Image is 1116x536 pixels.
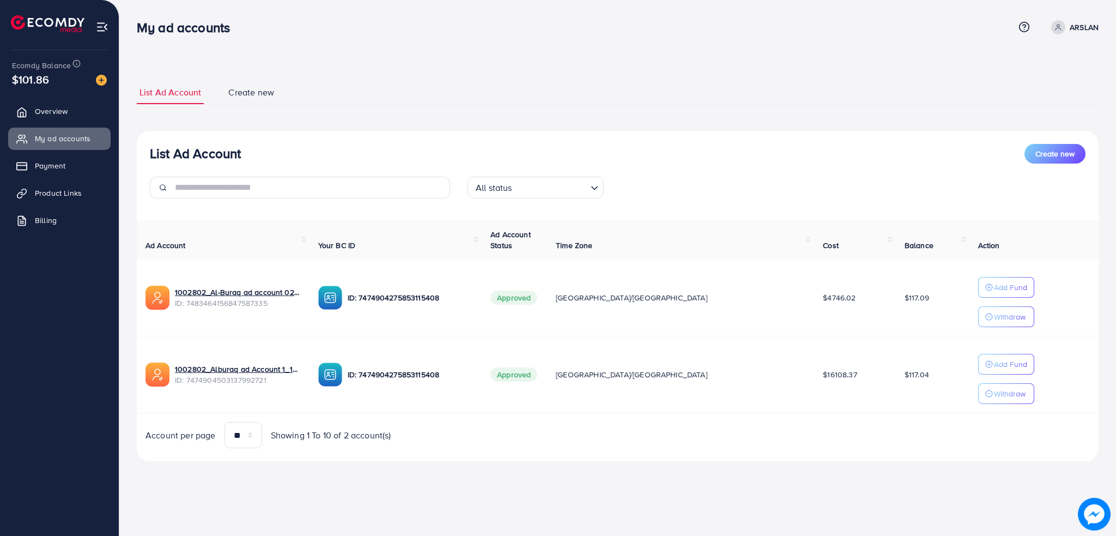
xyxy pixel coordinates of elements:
[1070,21,1099,34] p: ARSLAN
[35,215,57,226] span: Billing
[35,160,65,171] span: Payment
[145,429,216,442] span: Account per page
[978,383,1034,404] button: Withdraw
[348,291,474,304] p: ID: 7474904275853115408
[978,354,1034,375] button: Add Fund
[35,188,82,198] span: Product Links
[175,375,301,386] span: ID: 7474904503137992721
[8,155,111,177] a: Payment
[348,368,474,381] p: ID: 7474904275853115408
[318,286,342,310] img: ic-ba-acc.ded83a64.svg
[96,75,107,86] img: image
[490,229,531,251] span: Ad Account Status
[137,20,239,35] h3: My ad accounts
[12,71,49,87] span: $101.86
[490,291,537,305] span: Approved
[175,287,301,309] div: <span class='underline'>1002802_Al-Buraq ad account 02_1742380041767</span></br>7483464156847587335
[1078,498,1111,531] img: image
[468,177,604,198] div: Search for option
[1035,148,1075,159] span: Create new
[139,86,201,99] span: List Ad Account
[318,363,342,387] img: ic-ba-acc.ded83a64.svg
[318,240,356,251] span: Your BC ID
[905,292,929,303] span: $117.09
[8,100,111,122] a: Overview
[145,240,186,251] span: Ad Account
[228,86,274,99] span: Create new
[905,369,929,380] span: $117.04
[823,292,856,303] span: $4746.02
[1024,144,1085,164] button: Create new
[994,281,1027,294] p: Add Fund
[556,369,707,380] span: [GEOGRAPHIC_DATA]/[GEOGRAPHIC_DATA]
[994,387,1026,400] p: Withdraw
[490,368,537,382] span: Approved
[271,429,391,442] span: Showing 1 To 10 of 2 account(s)
[515,178,586,196] input: Search for option
[8,182,111,204] a: Product Links
[823,240,839,251] span: Cost
[150,146,241,161] h3: List Ad Account
[175,298,301,309] span: ID: 7483464156847587335
[145,286,169,310] img: ic-ads-acc.e4c84228.svg
[175,287,301,298] a: 1002802_Al-Buraq ad account 02_1742380041767
[8,128,111,149] a: My ad accounts
[474,180,514,196] span: All status
[175,364,301,375] a: 1002802_Alburaq ad Account 1_1740386843243
[35,133,90,144] span: My ad accounts
[1047,20,1099,34] a: ARSLAN
[556,292,707,303] span: [GEOGRAPHIC_DATA]/[GEOGRAPHIC_DATA]
[11,15,84,32] img: logo
[145,363,169,387] img: ic-ads-acc.e4c84228.svg
[978,306,1034,327] button: Withdraw
[994,358,1027,371] p: Add Fund
[978,240,1000,251] span: Action
[96,21,108,33] img: menu
[978,277,1034,298] button: Add Fund
[994,310,1026,323] p: Withdraw
[556,240,592,251] span: Time Zone
[823,369,857,380] span: $16108.37
[905,240,933,251] span: Balance
[35,106,68,117] span: Overview
[12,60,71,71] span: Ecomdy Balance
[8,209,111,231] a: Billing
[175,364,301,386] div: <span class='underline'>1002802_Alburaq ad Account 1_1740386843243</span></br>7474904503137992721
